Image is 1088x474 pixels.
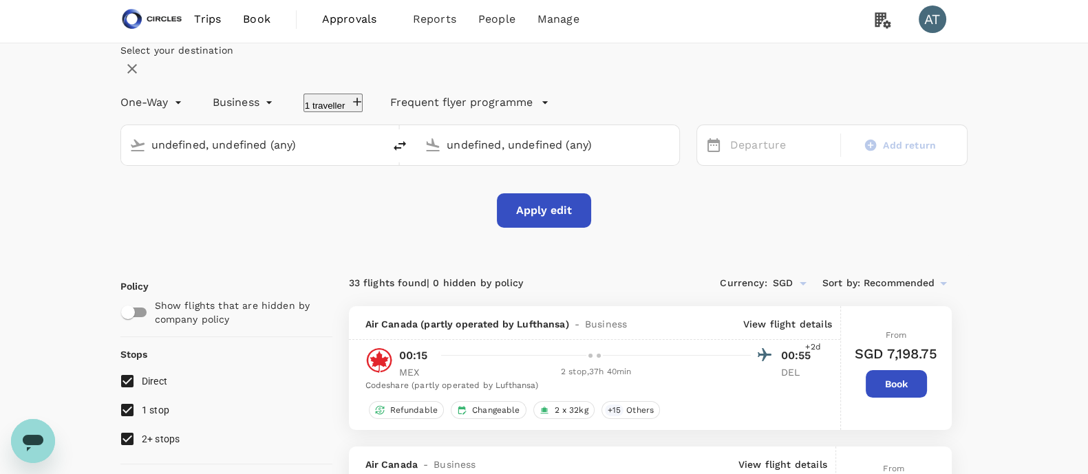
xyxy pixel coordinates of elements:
[605,405,623,416] span: + 15
[151,134,355,155] input: Depart from
[805,341,820,354] span: +2d
[243,11,270,28] span: Book
[866,370,927,398] button: Book
[569,317,585,331] span: -
[369,401,445,419] div: Refundable
[447,134,650,155] input: Going to
[919,6,946,33] div: AT
[883,464,904,473] span: From
[155,299,323,326] p: Show flights that are hidden by company policy
[142,405,170,416] span: 1 stop
[730,137,832,153] p: Departure
[781,365,815,379] p: DEL
[399,347,428,364] p: 00:15
[864,276,935,291] span: Recommended
[738,457,827,471] p: View flight details
[442,365,751,379] div: 2 stop , 37h 40min
[303,94,363,112] button: 1 traveller
[142,376,168,387] span: Direct
[349,276,650,291] div: 33 flights found | 0 hidden by policy
[120,43,968,57] div: Select your destination
[434,457,476,471] span: Business
[120,4,184,34] img: Circles
[467,405,526,416] span: Changeable
[601,401,660,419] div: +15Others
[120,91,185,114] div: One-Way
[365,317,569,331] span: Air Canada (partly operated by Lufthansa)
[194,11,221,28] span: Trips
[621,405,659,416] span: Others
[497,193,591,228] button: Apply edit
[365,347,393,374] img: AC
[855,343,938,365] h6: SGD 7,198.75
[549,405,594,416] span: 2 x 32kg
[213,91,276,114] div: Business
[478,11,515,28] span: People
[142,433,180,444] span: 2+ stops
[418,457,434,471] span: -
[390,94,549,111] button: Frequent flyer programme
[322,11,391,28] span: Approvals
[120,279,133,293] p: Policy
[670,143,672,146] button: Open
[585,317,627,331] span: Business
[883,138,936,152] span: Add return
[383,129,416,162] button: delete
[720,276,767,291] span: Currency :
[451,401,526,419] div: Changeable
[399,365,434,379] p: MEX
[365,457,418,471] span: Air Canada
[413,11,456,28] span: Reports
[11,419,55,463] iframe: Button to launch messaging window
[793,274,813,293] button: Open
[390,94,533,111] p: Frequent flyer programme
[822,276,860,291] span: Sort by :
[743,317,832,331] p: View flight details
[120,349,148,360] strong: Stops
[365,379,815,393] div: Codeshare (partly operated by Lufthansa)
[374,143,376,146] button: Open
[385,405,444,416] span: Refundable
[781,347,815,364] p: 00:55
[886,330,907,340] span: From
[533,401,595,419] div: 2 x 32kg
[537,11,579,28] span: Manage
